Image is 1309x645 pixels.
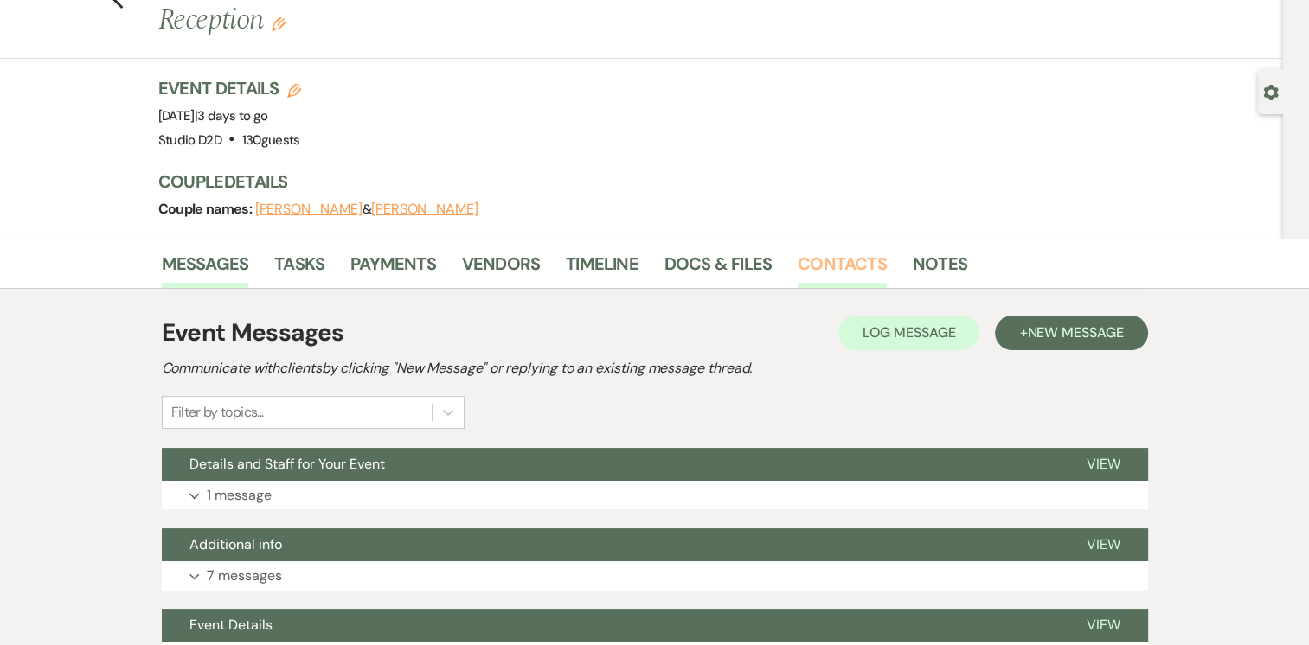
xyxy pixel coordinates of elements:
span: Log Message [863,323,955,342]
h1: Event Messages [162,315,344,351]
div: Filter by topics... [171,402,264,423]
button: View [1059,448,1148,481]
span: View [1087,535,1120,553]
h3: Event Details [158,76,302,100]
span: View [1087,455,1120,473]
button: Details and Staff for Your Event [162,448,1059,481]
button: View [1059,609,1148,642]
p: 1 message [207,484,272,507]
span: New Message [1027,323,1123,342]
a: Notes [913,250,967,288]
span: 3 days to go [197,107,267,125]
a: Contacts [798,250,887,288]
button: Additional info [162,528,1059,561]
p: 7 messages [207,565,282,587]
button: +New Message [995,316,1147,350]
a: Docs & Files [664,250,772,288]
button: View [1059,528,1148,561]
h2: Communicate with clients by clicking "New Message" or replying to an existing message thread. [162,358,1148,379]
button: Event Details [162,609,1059,642]
a: Messages [162,250,249,288]
span: Couple names: [158,200,255,218]
span: View [1087,616,1120,634]
a: Timeline [566,250,638,288]
span: [DATE] [158,107,268,125]
button: [PERSON_NAME] [371,202,478,216]
span: 130 guests [241,131,299,149]
a: Payments [350,250,436,288]
button: Open lead details [1263,83,1279,99]
a: Tasks [274,250,324,288]
button: Edit [272,16,286,31]
button: [PERSON_NAME] [255,202,363,216]
span: | [195,107,268,125]
h3: Couple Details [158,169,1127,194]
button: Log Message [838,316,979,350]
button: 1 message [162,481,1148,510]
span: Details and Staff for Your Event [189,455,385,473]
span: Studio D2D [158,131,222,149]
span: Event Details [189,616,273,634]
button: 7 messages [162,561,1148,591]
a: Vendors [462,250,540,288]
span: Additional info [189,535,282,553]
span: & [255,201,478,218]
